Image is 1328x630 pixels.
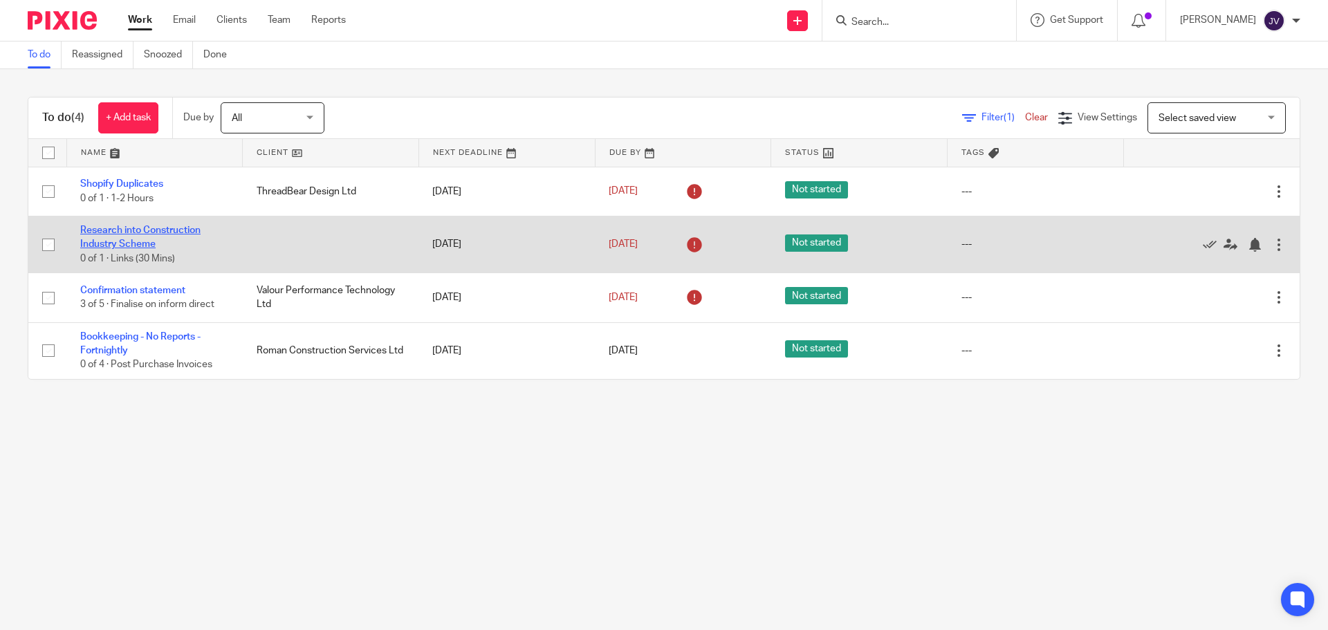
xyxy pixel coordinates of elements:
[961,149,985,156] span: Tags
[268,13,290,27] a: Team
[243,322,419,379] td: Roman Construction Services Ltd
[80,254,175,263] span: 0 of 1 · Links (30 Mins)
[1263,10,1285,32] img: svg%3E
[98,102,158,133] a: + Add task
[80,332,201,355] a: Bookkeeping - No Reports - Fortnightly
[1025,113,1048,122] a: Clear
[1078,113,1137,122] span: View Settings
[232,113,242,123] span: All
[203,41,237,68] a: Done
[1180,13,1256,27] p: [PERSON_NAME]
[609,346,638,355] span: [DATE]
[785,234,848,252] span: Not started
[128,13,152,27] a: Work
[418,322,595,379] td: [DATE]
[71,112,84,123] span: (4)
[80,360,212,369] span: 0 of 4 · Post Purchase Invoices
[28,41,62,68] a: To do
[609,239,638,249] span: [DATE]
[785,287,848,304] span: Not started
[785,181,848,198] span: Not started
[1203,237,1224,251] a: Mark as done
[243,167,419,216] td: ThreadBear Design Ltd
[28,11,97,30] img: Pixie
[1004,113,1015,122] span: (1)
[80,286,185,295] a: Confirmation statement
[243,273,419,322] td: Valour Performance Technology Ltd
[216,13,247,27] a: Clients
[961,237,1110,251] div: ---
[961,344,1110,358] div: ---
[418,167,595,216] td: [DATE]
[42,111,84,125] h1: To do
[173,13,196,27] a: Email
[418,273,595,322] td: [DATE]
[1159,113,1236,123] span: Select saved view
[1050,15,1103,25] span: Get Support
[72,41,133,68] a: Reassigned
[981,113,1025,122] span: Filter
[785,340,848,358] span: Not started
[311,13,346,27] a: Reports
[961,185,1110,198] div: ---
[80,299,214,309] span: 3 of 5 · Finalise on inform direct
[183,111,214,124] p: Due by
[80,194,154,203] span: 0 of 1 · 1-2 Hours
[609,187,638,196] span: [DATE]
[961,290,1110,304] div: ---
[80,179,163,189] a: Shopify Duplicates
[609,293,638,302] span: [DATE]
[80,225,201,249] a: Research into Construction Industry Scheme
[418,216,595,272] td: [DATE]
[850,17,975,29] input: Search
[144,41,193,68] a: Snoozed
